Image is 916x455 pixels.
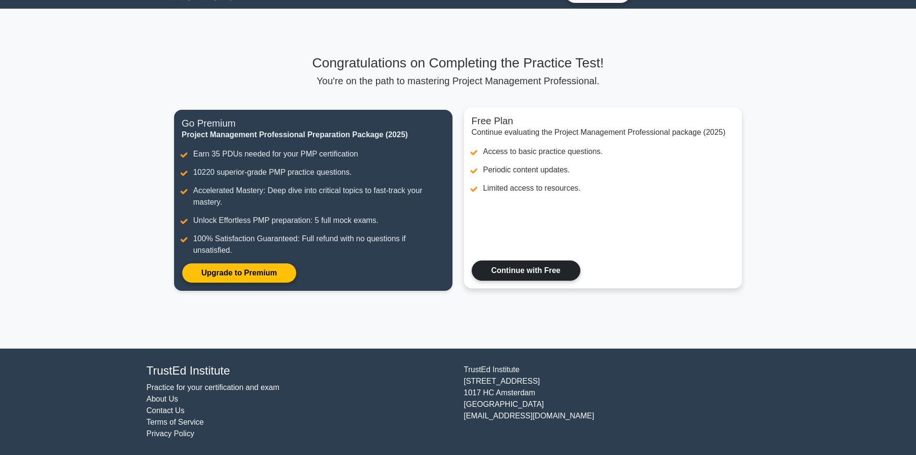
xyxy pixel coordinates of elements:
[174,55,742,71] h3: Congratulations on Completing the Practice Test!
[147,429,195,438] a: Privacy Policy
[147,418,204,426] a: Terms of Service
[147,406,185,415] a: Contact Us
[174,75,742,87] p: You're on the path to mastering Project Management Professional.
[182,263,297,283] a: Upgrade to Premium
[147,383,280,391] a: Practice for your certification and exam
[458,364,776,440] div: TrustEd Institute [STREET_ADDRESS] 1017 HC Amsterdam [GEOGRAPHIC_DATA] [EMAIL_ADDRESS][DOMAIN_NAME]
[472,260,580,281] a: Continue with Free
[147,364,452,378] h4: TrustEd Institute
[147,395,178,403] a: About Us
